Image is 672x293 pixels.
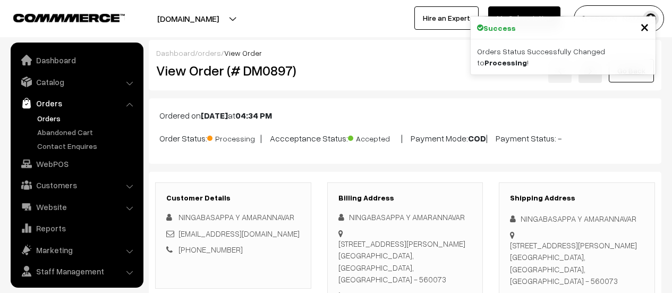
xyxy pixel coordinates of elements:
span: NINGABASAPPA Y AMARANNAVAR [178,212,294,222]
a: Contact Enquires [35,140,140,152]
span: Accepted [348,130,401,144]
a: Dashboard [156,48,195,57]
b: COD [468,133,486,144]
a: Dashboard [13,51,140,70]
img: COMMMERCE [13,14,125,22]
div: [STREET_ADDRESS][PERSON_NAME] [GEOGRAPHIC_DATA], [GEOGRAPHIC_DATA], [GEOGRAPHIC_DATA] - 560073 [338,238,472,286]
a: Customers [13,175,140,195]
h3: Shipping Address [510,194,644,203]
b: 04:34 PM [235,110,272,121]
a: [EMAIL_ADDRESS][DOMAIN_NAME] [178,229,300,238]
b: [DATE] [201,110,228,121]
a: [PHONE_NUMBER] [178,245,243,254]
a: WebPOS [13,154,140,173]
a: Catalog [13,72,140,91]
h3: Billing Address [338,194,472,203]
h3: Customer Details [166,194,300,203]
div: [STREET_ADDRESS][PERSON_NAME] [GEOGRAPHIC_DATA], [GEOGRAPHIC_DATA], [GEOGRAPHIC_DATA] - 560073 [510,239,644,287]
strong: Processing [484,58,527,67]
button: [DOMAIN_NAME] [120,5,256,32]
a: Staff Management [13,262,140,281]
a: Marketing [13,240,140,259]
div: NINGABASAPPA Y AMARANNAVAR [338,211,472,223]
button: Close [640,19,649,35]
span: Processing [207,130,260,144]
span: View Order [224,48,262,57]
a: Reports [13,219,140,238]
p: Ordered on at [159,109,651,122]
a: COMMMERCE [13,11,106,23]
a: Website [13,197,140,216]
h2: View Order (# DM0897) [156,62,311,79]
a: My Subscription [488,6,560,30]
p: Order Status: | Accceptance Status: | Payment Mode: | Payment Status: - [159,130,651,145]
img: user [643,11,659,27]
span: × [640,16,649,36]
a: Abandoned Cart [35,127,140,138]
strong: Success [483,22,516,34]
div: / / [156,47,654,58]
a: Orders [13,94,140,113]
div: NINGABASAPPA Y AMARANNAVAR [510,213,644,225]
a: Hire an Expert [414,6,479,30]
a: Orders [35,113,140,124]
button: [PERSON_NAME] [574,5,664,32]
div: Orders Status Successfully Changed to ! [471,39,656,74]
a: orders [198,48,221,57]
